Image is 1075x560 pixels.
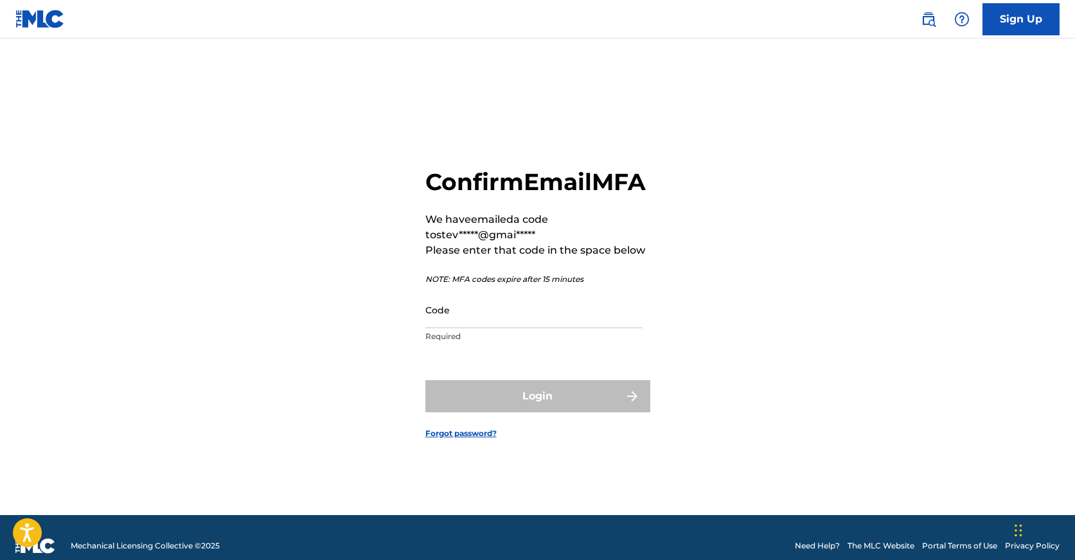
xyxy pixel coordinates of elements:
a: Forgot password? [425,428,497,439]
iframe: Chat Widget [1011,498,1075,560]
img: help [954,12,970,27]
a: Sign Up [982,3,1060,35]
div: Help [949,6,975,32]
a: Portal Terms of Use [922,540,997,552]
p: NOTE: MFA codes expire after 15 minutes [425,274,650,285]
a: Privacy Policy [1005,540,1060,552]
img: search [921,12,936,27]
img: MLC Logo [15,10,65,28]
p: Required [425,331,643,342]
p: Please enter that code in the space below [425,243,650,258]
a: The MLC Website [848,540,914,552]
span: Mechanical Licensing Collective © 2025 [71,540,220,552]
a: Need Help? [795,540,840,552]
img: logo [15,538,55,554]
h2: Confirm Email MFA [425,168,650,197]
a: Public Search [916,6,941,32]
div: Drag [1015,511,1022,550]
